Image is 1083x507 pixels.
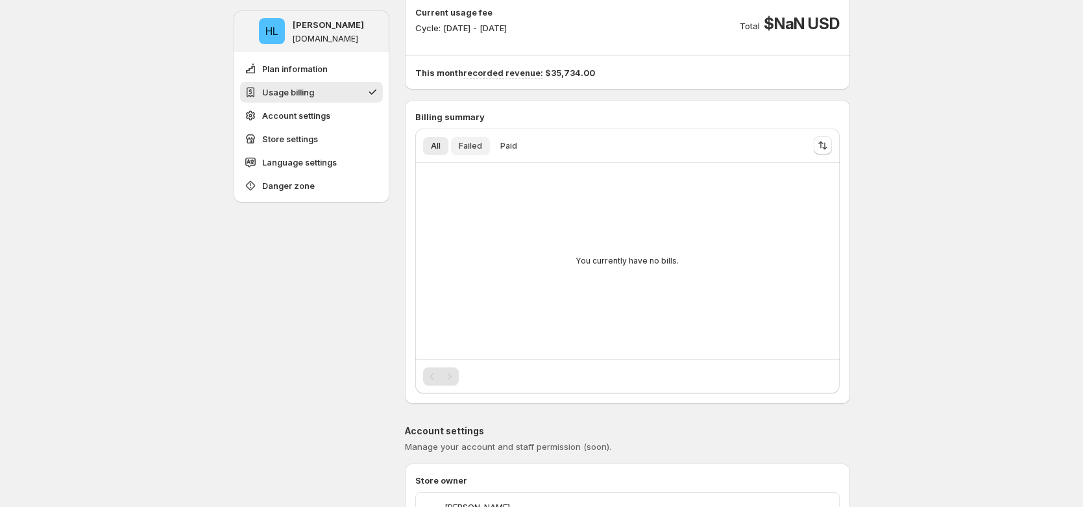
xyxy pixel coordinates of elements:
[405,441,611,452] span: Manage your account and staff permission (soon).
[262,156,337,169] span: Language settings
[240,105,383,126] button: Account settings
[415,110,840,123] p: Billing summary
[423,367,459,386] nav: Pagination
[262,132,318,145] span: Store settings
[740,19,760,32] p: Total
[415,6,507,19] p: Current usage fee
[262,109,330,122] span: Account settings
[431,141,441,151] span: All
[240,58,383,79] button: Plan information
[576,256,679,266] p: You currently have no bills.
[415,474,840,487] p: Store owner
[764,14,839,34] span: $NaN USD
[240,152,383,173] button: Language settings
[415,66,840,79] p: This month $35,734.00
[415,21,507,34] p: Cycle: [DATE] - [DATE]
[262,62,328,75] span: Plan information
[459,141,482,151] span: Failed
[500,141,517,151] span: Paid
[814,136,832,155] button: Sort the results
[262,86,314,99] span: Usage billing
[405,425,850,438] p: Account settings
[293,34,358,44] p: [DOMAIN_NAME]
[240,82,383,103] button: Usage billing
[463,68,543,79] span: recorded revenue:
[293,18,364,31] p: [PERSON_NAME]
[259,18,285,44] span: Hugh Le
[265,25,278,38] text: HL
[262,179,315,192] span: Danger zone
[240,129,383,149] button: Store settings
[240,175,383,196] button: Danger zone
